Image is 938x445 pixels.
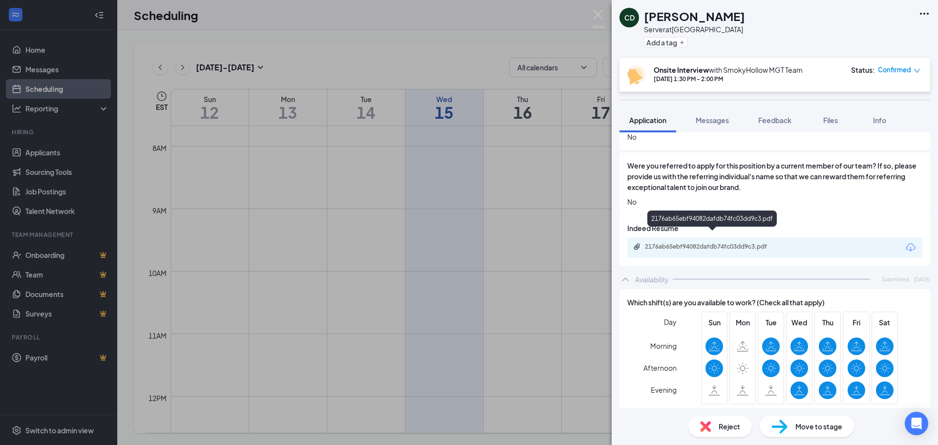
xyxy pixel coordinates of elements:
span: Submitted: [882,275,910,283]
div: 2176ab65ebf94082dafdb74fc03dd9c3.pdf [645,243,782,251]
span: Wed [790,317,808,328]
span: Evening [651,381,677,399]
div: Open Intercom Messenger [905,412,928,435]
span: down [914,67,920,74]
div: Availability [635,275,669,284]
span: Sat [876,317,894,328]
div: Status : [851,65,875,75]
span: Thu [819,317,836,328]
span: Morning [650,337,677,355]
div: CD [624,13,635,22]
span: Messages [696,116,729,125]
span: Fri [848,317,865,328]
span: Tue [762,317,780,328]
span: [DATE] [914,275,930,283]
span: Were you referred to apply for this position by a current member of our team? If so, please provi... [627,160,922,192]
span: Mon [734,317,751,328]
svg: Ellipses [918,8,930,20]
div: Server at [GEOGRAPHIC_DATA] [644,24,745,34]
h1: [PERSON_NAME] [644,8,745,24]
button: PlusAdd a tag [644,37,687,47]
svg: Plus [679,40,685,45]
span: Confirmed [878,65,911,75]
span: No [627,196,922,207]
svg: Paperclip [633,243,641,251]
span: Move to stage [795,421,842,432]
span: Day [664,317,677,327]
div: [DATE] 1:30 PM - 2:00 PM [654,75,803,83]
svg: Download [905,242,917,254]
span: Reject [719,421,740,432]
span: Files [823,116,838,125]
svg: ChevronUp [619,274,631,285]
span: Indeed Resume [627,223,679,233]
div: 2176ab65ebf94082dafdb74fc03dd9c3.pdf [647,211,777,227]
div: with SmokyHollow MGT Team [654,65,803,75]
b: Onsite Interview [654,65,709,74]
span: No [627,131,922,142]
span: Info [873,116,886,125]
a: Paperclip2176ab65ebf94082dafdb74fc03dd9c3.pdf [633,243,791,252]
span: Which shift(s) are you available to work? (Check all that apply) [627,297,825,308]
span: Afternoon [643,359,677,377]
span: Sun [705,317,723,328]
span: Feedback [758,116,791,125]
span: Application [629,116,666,125]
